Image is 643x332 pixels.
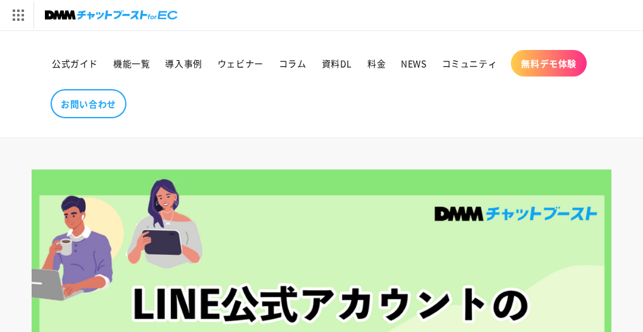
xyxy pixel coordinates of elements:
[511,50,587,77] a: 無料デモ体験
[217,58,264,69] span: ウェビナー
[401,58,426,69] span: NEWS
[322,58,352,69] span: 資料DL
[52,58,98,69] span: 公式ガイド
[393,50,434,77] a: NEWS
[51,89,126,118] a: お問い合わせ
[279,58,307,69] span: コラム
[45,6,178,24] img: チャットブーストforEC
[106,50,157,77] a: 機能一覧
[271,50,314,77] a: コラム
[157,50,209,77] a: 導入事例
[367,58,386,69] span: 料金
[44,50,106,77] a: 公式ガイド
[442,58,498,69] span: コミュニティ
[113,58,150,69] span: 機能一覧
[521,58,577,69] span: 無料デモ体験
[314,50,360,77] a: 資料DL
[360,50,393,77] a: 料金
[165,58,202,69] span: 導入事例
[2,2,34,28] img: サービス
[434,50,505,77] a: コミュニティ
[210,50,271,77] a: ウェビナー
[61,98,116,109] span: お問い合わせ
